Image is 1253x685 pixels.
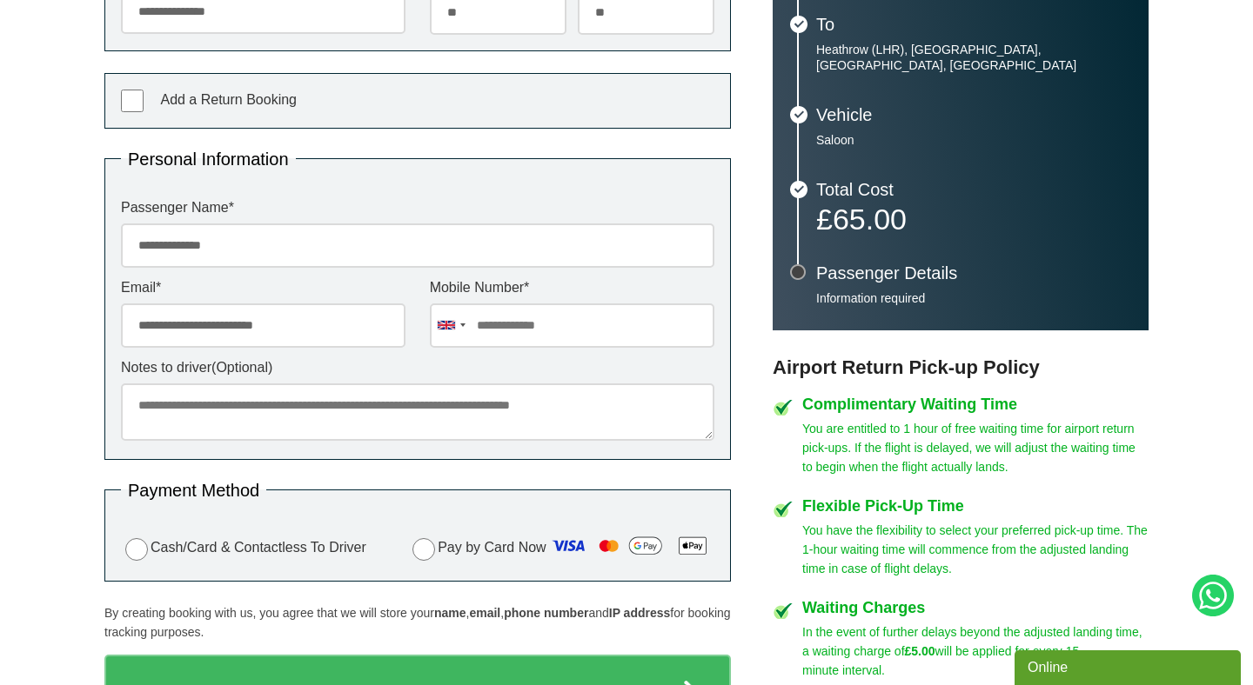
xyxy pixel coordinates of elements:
[469,606,500,620] strong: email
[802,521,1149,578] p: You have the flexibility to select your preferred pick-up time. The 1-hour waiting time will comm...
[408,532,714,565] label: Pay by Card Now
[430,281,714,295] label: Mobile Number
[816,264,1131,282] h3: Passenger Details
[802,396,1149,412] h4: Complimentary Waiting Time
[121,201,714,215] label: Passenger Name
[816,42,1131,73] p: Heathrow (LHR), [GEOGRAPHIC_DATA], [GEOGRAPHIC_DATA], [GEOGRAPHIC_DATA]
[121,361,714,375] label: Notes to driver
[1015,647,1244,685] iframe: chat widget
[609,606,671,620] strong: IP address
[816,106,1131,123] h3: Vehicle
[121,90,144,112] input: Add a Return Booking
[104,603,731,642] p: By creating booking with us, you agree that we will store your , , and for booking tracking purpo...
[802,600,1149,615] h4: Waiting Charges
[802,498,1149,514] h4: Flexible Pick-Up Time
[431,304,471,347] div: United Kingdom: +44
[833,203,907,236] span: 65.00
[125,538,148,561] input: Cash/Card & Contactless To Driver
[121,535,366,561] label: Cash/Card & Contactless To Driver
[211,360,272,375] span: (Optional)
[412,538,435,561] input: Pay by Card Now
[160,92,297,107] span: Add a Return Booking
[121,150,296,168] legend: Personal Information
[802,622,1149,680] p: In the event of further delays beyond the adjusted landing time, a waiting charge of will be appl...
[816,181,1131,198] h3: Total Cost
[816,16,1131,33] h3: To
[773,356,1149,379] h3: Airport Return Pick-up Policy
[121,482,266,499] legend: Payment Method
[816,132,1131,148] p: Saloon
[802,419,1149,476] p: You are entitled to 1 hour of free waiting time for airport return pick-ups. If the flight is del...
[905,644,935,658] strong: £5.00
[121,281,405,295] label: Email
[816,207,1131,231] p: £
[434,606,466,620] strong: name
[816,290,1131,306] p: Information required
[504,606,588,620] strong: phone number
